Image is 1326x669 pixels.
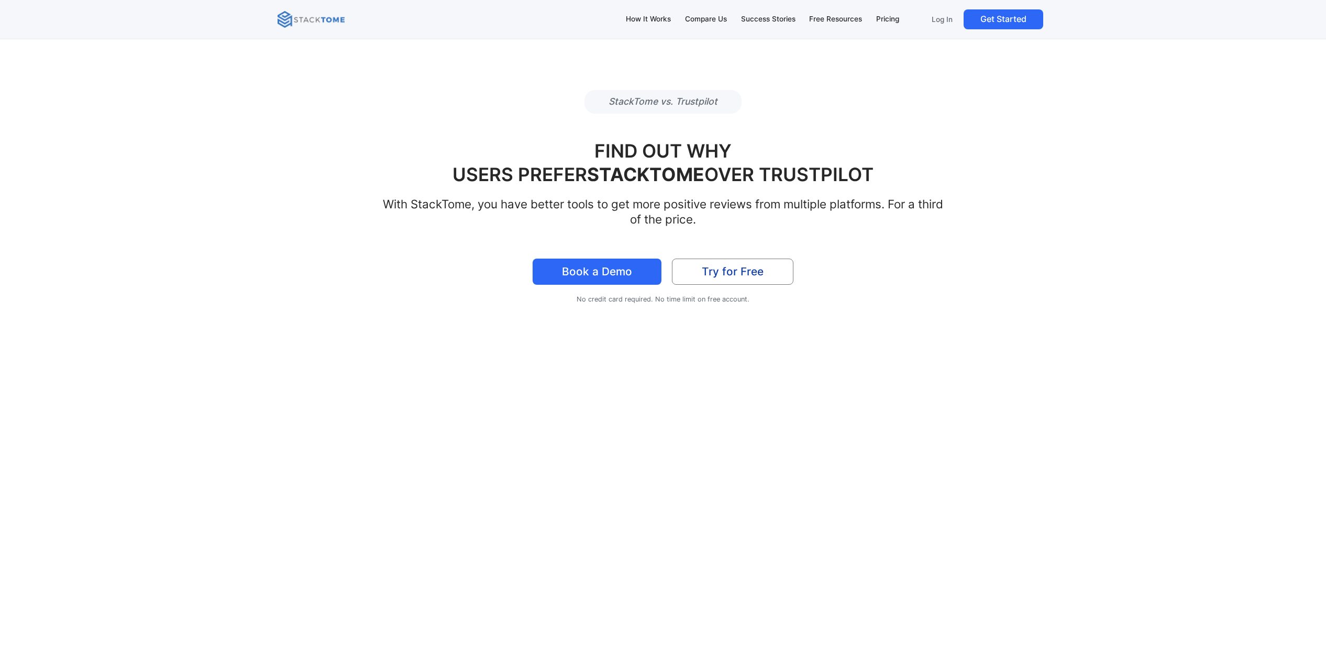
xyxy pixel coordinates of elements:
a: Get Started [964,9,1043,29]
a: Pricing [871,8,904,30]
div: How It Works [626,14,671,25]
a: Book a Demo [533,259,661,285]
div: Pricing [876,14,899,25]
a: How It Works [621,8,676,30]
p: StackTome vs. Trustpilot [584,90,742,114]
a: Log In [925,9,959,29]
div: Compare Us [685,14,727,25]
div: No credit card required. No time limit on free account. [278,295,1048,304]
a: Compare Us [680,8,732,30]
a: Free Resources [804,8,867,30]
p: Log In [932,15,953,24]
strong: STACKTOME [587,163,704,186]
a: Try for Free [672,259,793,285]
h2: With StackTome, you have better tools to get more positive reviews from multiple platforms. For a... [382,197,944,227]
div: Free Resources [809,14,862,25]
h1: FIND OUT WHY USERS PREFER OVER TRUSTPILOT [382,140,944,187]
div: Success Stories [741,14,795,25]
a: Success Stories [736,8,800,30]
